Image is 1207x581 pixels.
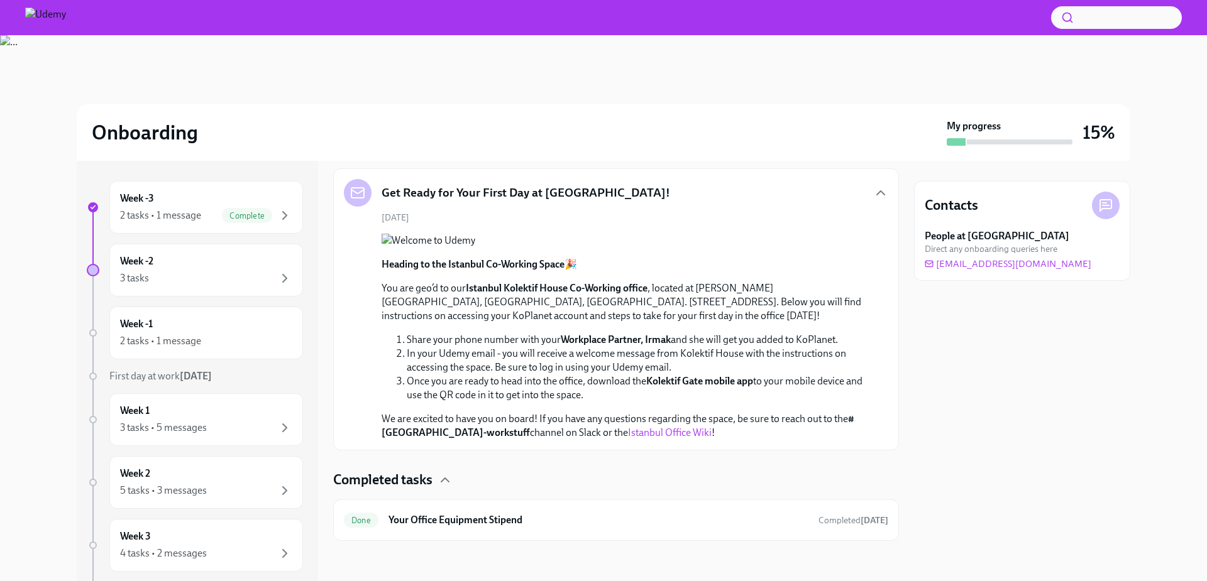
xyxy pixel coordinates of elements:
[925,229,1069,243] strong: People at [GEOGRAPHIC_DATA]
[646,375,753,387] strong: Kolektif Gate mobile app
[344,510,888,530] a: DoneYour Office Equipment StipendCompleted[DATE]
[1083,121,1115,144] h3: 15%
[382,281,868,323] p: You are geo’d to our , located at [PERSON_NAME][GEOGRAPHIC_DATA], [GEOGRAPHIC_DATA], [GEOGRAPHIC_...
[120,334,201,348] div: 2 tasks • 1 message
[120,317,153,331] h6: Week -1
[92,120,198,145] h2: Onboarding
[407,333,868,347] li: Share your phone number with your and she will get you added to KoPlanet.
[109,370,212,382] span: First day at work
[120,529,151,543] h6: Week 3
[925,258,1091,270] a: [EMAIL_ADDRESS][DOMAIN_NAME]
[120,209,201,222] div: 2 tasks • 1 message
[222,211,272,220] span: Complete
[861,515,888,526] strong: [DATE]
[561,334,671,345] strong: Workplace Partner, Irmak
[389,513,808,527] h6: Your Office Equipment Stipend
[120,192,154,205] h6: Week -3
[87,519,303,572] a: Week 34 tasks • 2 messages
[120,271,149,285] div: 3 tasks
[382,412,868,440] p: We are excited to have you on board! If you have any questions regarding the space, be sure to re...
[407,374,868,402] li: Once you are ready to head into the office, download the to your mobile device and use the QR cod...
[947,119,1001,133] strong: My progress
[87,369,303,383] a: First day at work[DATE]
[382,258,868,271] p: 🎉
[120,484,207,497] div: 5 tasks • 3 messages
[382,234,747,247] button: Zoom image
[87,456,303,509] a: Week 25 tasks • 3 messages
[466,282,648,294] strong: Istanbul Kolektif House Co-Working office
[120,421,207,435] div: 3 tasks • 5 messages
[120,404,150,418] h6: Week 1
[180,370,212,382] strong: [DATE]
[628,426,712,438] a: Istanbul Office Wiki
[87,181,303,234] a: Week -32 tasks • 1 messageComplete
[120,467,150,481] h6: Week 2
[333,470,433,489] h4: Completed tasks
[818,515,888,526] span: Completed
[87,307,303,359] a: Week -12 tasks • 1 message
[120,254,153,268] h6: Week -2
[87,244,303,296] a: Week -23 tasks
[818,514,888,526] span: August 11th, 2025 12:01
[333,470,899,489] div: Completed tasks
[344,516,378,525] span: Done
[925,243,1057,255] span: Direct any onboarding queries here
[382,185,670,201] h5: Get Ready for Your First Day at [GEOGRAPHIC_DATA]!
[925,196,978,215] h4: Contacts
[25,8,66,28] img: Udemy
[87,393,303,446] a: Week 13 tasks • 5 messages
[382,258,565,270] strong: Heading to the Istanbul Co-Working Space
[120,546,207,560] div: 4 tasks • 2 messages
[407,347,868,374] li: In your Udemy email - you will receive a welcome message from Kolektif House with the instruction...
[382,212,409,224] span: [DATE]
